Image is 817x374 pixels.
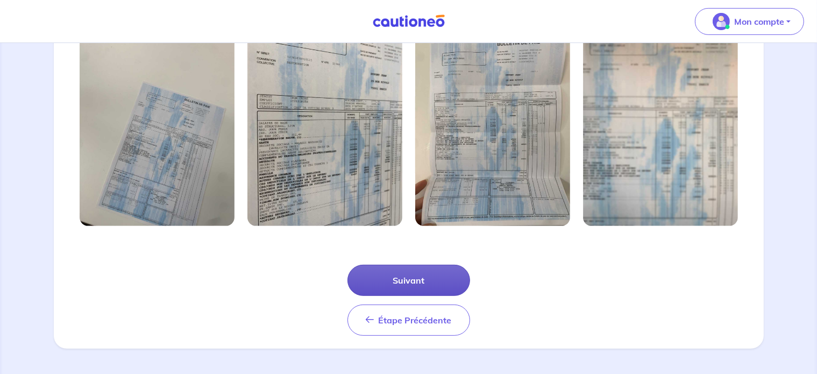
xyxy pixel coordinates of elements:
img: illu_account_valid_menu.svg [713,13,730,30]
span: Étape Précédente [379,315,452,326]
p: Mon compte [734,15,784,28]
button: illu_account_valid_menu.svgMon compte [695,8,804,35]
img: Image mal cadrée 1 [80,19,235,226]
img: Image mal cadrée 2 [247,19,402,226]
button: Suivant [347,265,470,296]
img: Image mal cadrée 4 [583,19,738,226]
img: Image mal cadrée 3 [415,19,570,226]
button: Étape Précédente [347,305,470,336]
img: Cautioneo [368,15,449,28]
